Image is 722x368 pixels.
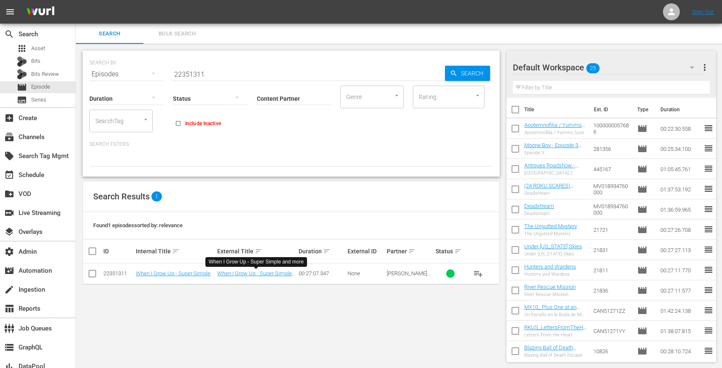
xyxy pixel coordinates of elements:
[632,98,655,121] th: Type
[4,323,14,333] span: Job Queues
[89,62,164,86] div: Episodes
[590,159,634,179] td: 445167
[323,247,331,255] span: sort
[103,270,133,277] div: 22351311
[657,139,703,159] td: 00:25:34.100
[31,96,46,104] span: Series
[348,270,384,277] div: None
[81,29,138,39] span: Search
[590,280,634,301] td: 21836
[637,326,647,336] span: Episode
[524,243,582,250] a: Under [US_STATE] Skies
[151,191,162,201] span: 1
[590,240,634,260] td: 21831
[589,98,632,121] th: Ext. ID
[93,222,183,228] span: Found 1 episodes sorted by: relevance
[17,56,27,67] div: Bits
[524,170,587,176] div: [GEOGRAPHIC_DATA] 2
[524,162,579,181] a: Antiques Roadshow - [GEOGRAPHIC_DATA] 2 (S47E13)
[655,98,706,121] th: Duration
[474,91,482,99] button: Open
[657,220,703,240] td: 00:27:26.708
[524,271,576,277] div: Hunters and Wardens
[524,304,580,317] a: MX10_ Plus One at an Amish Wedding
[637,265,647,275] span: Episode
[445,66,490,81] button: Search
[136,246,215,256] div: Internal Title
[524,284,576,290] a: River Rescue Mission
[4,132,14,142] span: Channels
[524,183,574,195] a: (24 ROKU SCARES) Deadstream
[4,113,14,123] span: Create
[524,263,576,270] a: Hunters and Wardens
[590,220,634,240] td: 21721
[590,321,634,341] td: CAN51271YY
[590,179,634,199] td: MV018934760000
[524,251,582,257] div: Under [US_STATE] Skies
[692,8,714,15] a: Sign Out
[524,292,576,297] div: River Rescue Mission
[703,184,714,194] span: reorder
[637,164,647,174] span: Episode
[5,7,15,17] span: menu
[17,95,27,105] span: Series
[4,304,14,314] span: Reports
[148,29,206,39] span: Bulk Search
[637,285,647,295] span: Episode
[590,341,634,361] td: 10826
[657,301,703,321] td: 01:42:24.138
[524,344,577,357] a: Blazing Ball of Death Escape
[590,118,634,139] td: 1000000057686
[703,265,714,275] span: reorder
[637,204,647,215] span: Episode
[4,247,14,257] span: Admin
[524,98,589,121] th: Title
[524,142,582,155] a: Moone Boy - Episode 3 (S1E3)
[637,346,647,356] span: Episode
[387,246,433,256] div: Partner
[703,123,714,133] span: reorder
[524,223,577,229] a: The Ungutted Mystery
[103,248,133,255] div: ID
[524,352,587,358] div: Blazing Ball of Death Escape
[657,260,703,280] td: 00:27:11.770
[657,179,703,199] td: 01:37:53.192
[703,204,714,214] span: reorder
[590,139,634,159] td: 281356
[17,69,27,79] div: Bits Review
[4,151,14,161] span: Search Tag Mgmt
[17,82,27,92] span: Episode
[468,263,488,284] button: playlist_add
[4,170,14,180] span: Schedule
[524,203,554,209] a: Deadstream
[703,224,714,234] span: reorder
[524,211,554,216] div: Deadstream
[31,57,40,65] span: Bits
[217,246,296,256] div: External Title
[657,280,703,301] td: 00:27:11.577
[657,240,703,260] td: 00:27:27.113
[524,191,587,196] div: Deadstream
[590,301,634,321] td: CAN51271ZZ
[703,325,714,336] span: reorder
[703,244,714,255] span: reorder
[586,59,600,77] span: 25
[209,258,304,266] div: When I Grow Up - Super Simple and more
[348,248,384,255] div: External ID
[637,306,647,316] span: Episode
[4,189,14,199] span: VOD
[436,246,466,256] div: Status
[4,208,14,218] span: Live Streaming
[524,122,585,134] a: Apotemnofilia / Yummo Spot
[185,120,221,127] span: Include Inactive
[703,164,714,174] span: reorder
[524,130,587,135] div: Apotemnofilia / Yummo Spot
[31,70,59,78] span: Bits Review
[657,321,703,341] td: 01:38:07.815
[4,342,14,352] span: GraphQL
[4,266,14,276] span: Automation
[637,225,647,235] span: Episode
[217,270,295,283] a: When I Grow Up - Super Simple and more
[524,332,587,338] div: Letters From the Heart
[703,305,714,315] span: reorder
